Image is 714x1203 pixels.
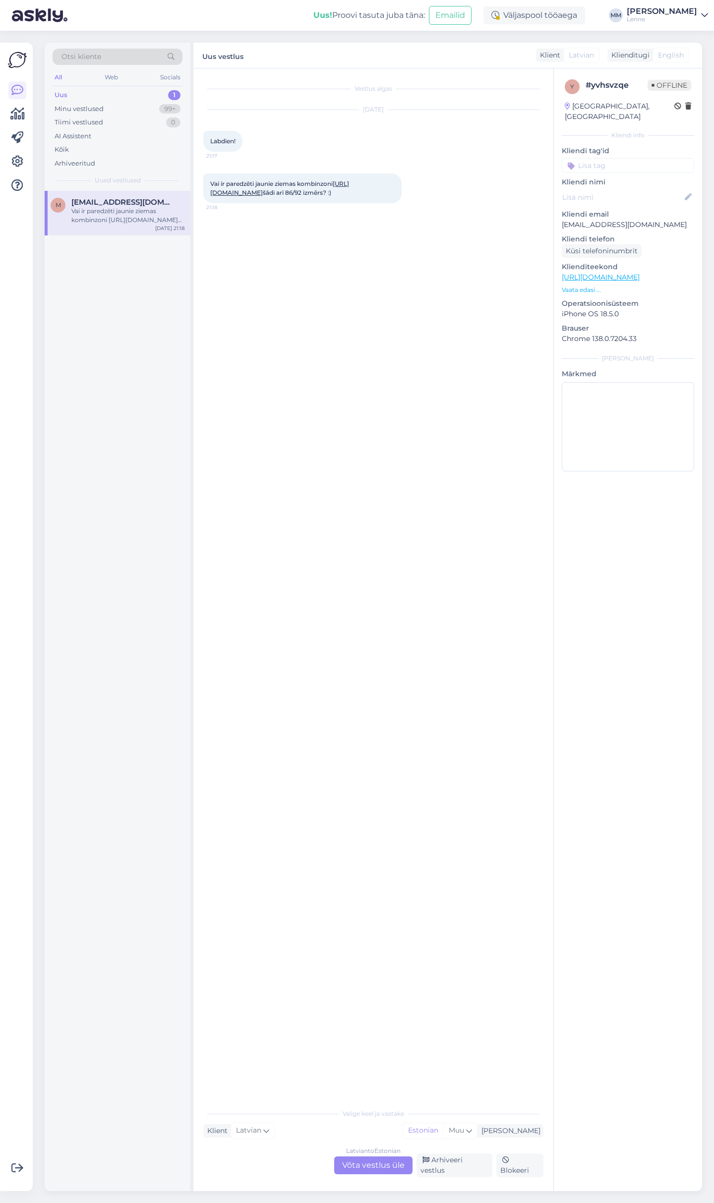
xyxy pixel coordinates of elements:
span: Latvian [569,50,594,60]
div: Kliendi info [562,131,694,140]
input: Lisa nimi [562,192,683,203]
span: 21:18 [206,204,243,211]
div: 0 [166,117,180,127]
div: Klient [536,50,560,60]
span: Offline [648,80,691,91]
div: Lenne [627,15,697,23]
button: Emailid [429,6,472,25]
div: AI Assistent [55,131,91,141]
div: Klient [203,1126,228,1136]
a: [PERSON_NAME]Lenne [627,7,708,23]
a: [URL][DOMAIN_NAME] [562,273,640,282]
span: 21:17 [206,152,243,160]
input: Lisa tag [562,158,694,173]
span: Otsi kliente [61,52,101,62]
div: 99+ [159,104,180,114]
div: All [53,71,64,84]
span: Labdien! [210,137,236,145]
div: Klienditugi [607,50,650,60]
div: Estonian [403,1123,443,1138]
div: [DATE] 21:18 [155,225,184,232]
div: [GEOGRAPHIC_DATA], [GEOGRAPHIC_DATA] [565,101,674,122]
div: Küsi telefoninumbrit [562,244,642,258]
div: [PERSON_NAME] [562,354,694,363]
b: Uus! [313,10,332,20]
p: Kliendi nimi [562,177,694,187]
p: Vaata edasi ... [562,286,694,294]
span: y [570,83,574,90]
label: Uus vestlus [202,49,243,62]
span: English [658,50,684,60]
div: Proovi tasuta juba täna: [313,9,425,21]
div: Vai ir paredzēti jaunie ziemas kombinzoni [URL][DOMAIN_NAME] šādi arī 86/92 izmērs? :) [71,207,184,225]
p: iPhone OS 18.5.0 [562,309,694,319]
span: madara.vugule@gmail.com [71,198,175,207]
div: Web [103,71,120,84]
span: Vai ir paredzēti jaunie ziemas kombinzoni šādi arī 86/92 izmērs? :) [210,180,349,196]
div: Blokeeri [496,1153,543,1177]
p: [EMAIL_ADDRESS][DOMAIN_NAME] [562,220,694,230]
div: Arhiveeri vestlus [416,1153,492,1177]
div: [PERSON_NAME] [477,1126,540,1136]
div: Latvian to Estonian [346,1146,401,1155]
div: [DATE] [203,105,543,114]
div: [PERSON_NAME] [627,7,697,15]
span: m [56,201,61,209]
div: Uus [55,90,67,100]
div: Minu vestlused [55,104,104,114]
div: Tiimi vestlused [55,117,103,127]
div: # yvhsvzqe [586,79,648,91]
img: Askly Logo [8,51,27,69]
p: Kliendi telefon [562,234,694,244]
div: Arhiveeritud [55,159,95,169]
p: Kliendi email [562,209,694,220]
p: Kliendi tag'id [562,146,694,156]
div: Kõik [55,145,69,155]
p: Brauser [562,323,694,334]
div: Socials [158,71,182,84]
span: Latvian [236,1125,261,1136]
p: Operatsioonisüsteem [562,298,694,309]
p: Chrome 138.0.7204.33 [562,334,694,344]
div: Valige keel ja vastake [203,1109,543,1118]
span: Uued vestlused [95,176,141,185]
div: 1 [168,90,180,100]
span: Muu [449,1126,464,1135]
div: Väljaspool tööaega [483,6,585,24]
p: Märkmed [562,369,694,379]
div: MM [609,8,623,22]
div: Vestlus algas [203,84,543,93]
p: Klienditeekond [562,262,694,272]
div: Võta vestlus üle [334,1156,413,1174]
